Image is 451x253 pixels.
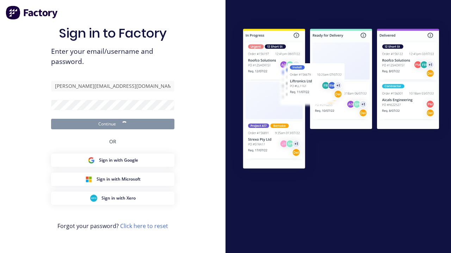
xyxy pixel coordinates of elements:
img: Microsoft Sign in [85,176,92,183]
img: Xero Sign in [90,195,97,202]
span: Sign in with Xero [101,195,136,201]
button: Continue [51,119,174,129]
img: Factory [6,6,58,20]
div: OR [109,129,116,154]
h1: Sign in to Factory [59,26,167,41]
a: Click here to reset [120,222,168,230]
span: Forgot your password? [57,222,168,230]
input: Email/Username [51,81,174,91]
span: Enter your email/username and password. [51,46,174,67]
button: Xero Sign inSign in with Xero [51,192,174,205]
button: Google Sign inSign in with Google [51,154,174,167]
img: Google Sign in [88,157,95,164]
img: Sign in [231,18,451,181]
span: Sign in with Microsoft [97,176,141,182]
button: Microsoft Sign inSign in with Microsoft [51,173,174,186]
span: Sign in with Google [99,157,138,163]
